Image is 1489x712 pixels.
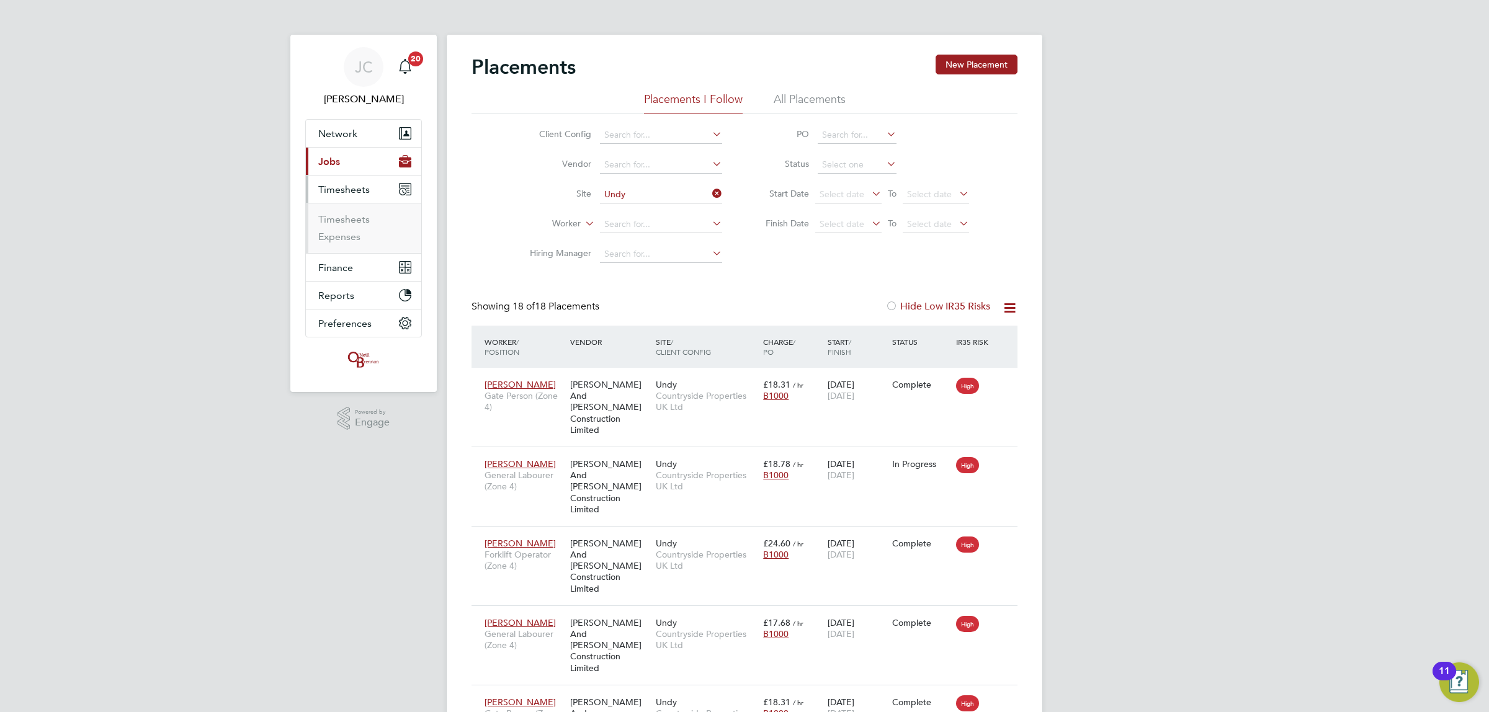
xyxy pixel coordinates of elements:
div: [PERSON_NAME] And [PERSON_NAME] Construction Limited [567,452,653,521]
span: To [884,185,900,202]
div: Start [825,331,889,363]
div: Status [889,331,954,353]
span: / Finish [828,337,851,357]
img: oneillandbrennan-logo-retina.png [346,350,382,370]
span: Select date [820,189,864,200]
h2: Placements [472,55,576,79]
li: All Placements [774,92,846,114]
div: [DATE] [825,611,889,646]
span: General Labourer (Zone 4) [485,469,564,492]
button: New Placement [936,55,1017,74]
span: B1000 [763,469,789,481]
span: General Labourer (Zone 4) [485,628,564,651]
span: / Client Config [656,337,711,357]
span: [DATE] [828,628,854,639]
a: Go to home page [305,350,422,370]
span: £18.78 [763,458,790,469]
span: Network [318,128,357,140]
span: [DATE] [828,390,854,401]
span: Preferences [318,318,372,329]
li: Placements I Follow [644,92,743,114]
div: [DATE] [825,532,889,566]
label: Site [520,188,591,199]
span: / hr [793,460,803,469]
span: Powered by [355,407,390,417]
label: PO [753,128,809,140]
div: Site [653,331,760,363]
button: Timesheets [306,176,421,203]
a: [PERSON_NAME]Gate Person (Zone 4)[PERSON_NAME] And [PERSON_NAME] Construction LimitedUndyCountrys... [481,372,1017,383]
span: [PERSON_NAME] [485,458,556,469]
label: Client Config [520,128,591,140]
div: [DATE] [825,452,889,487]
div: [DATE] [825,373,889,407]
span: / Position [485,337,519,357]
span: 20 [408,51,423,66]
div: Charge [760,331,825,363]
button: Reports [306,282,421,309]
span: Reports [318,290,354,301]
span: [PERSON_NAME] [485,696,556,708]
span: B1000 [763,390,789,401]
div: Complete [892,617,950,628]
label: Hide Low IR35 Risks [885,300,990,313]
div: In Progress [892,458,950,469]
span: High [956,536,979,553]
div: [PERSON_NAME] And [PERSON_NAME] Construction Limited [567,532,653,600]
span: Jobs [318,156,340,167]
button: Preferences [306,309,421,337]
span: Select date [820,218,864,229]
input: Search for... [818,127,897,144]
div: Complete [892,538,950,549]
span: / hr [793,380,803,389]
a: 20 [393,47,418,87]
a: [PERSON_NAME]Gate Person (Zone 4)[PERSON_NAME] And [PERSON_NAME] Construction LimitedUndyCountrys... [481,690,1017,700]
span: £24.60 [763,538,790,549]
span: / hr [793,618,803,628]
div: Vendor [567,331,653,353]
div: Worker [481,331,567,363]
span: £17.68 [763,617,790,628]
span: High [956,457,979,473]
span: High [956,616,979,632]
span: / hr [793,698,803,707]
span: / PO [763,337,795,357]
button: Open Resource Center, 11 new notifications [1439,662,1479,702]
button: Jobs [306,148,421,175]
span: Undy [656,379,677,390]
span: High [956,378,979,394]
label: Hiring Manager [520,247,591,259]
input: Search for... [600,246,722,263]
span: Forklift Operator (Zone 4) [485,549,564,571]
span: Undy [656,617,677,628]
span: Gate Person (Zone 4) [485,390,564,412]
label: Start Date [753,188,809,199]
span: To [884,215,900,231]
span: Undy [656,538,677,549]
button: Network [306,120,421,147]
span: Select date [907,218,952,229]
span: B1000 [763,549,789,560]
span: Countryside Properties UK Ltd [656,628,757,651]
label: Vendor [520,158,591,169]
span: Engage [355,417,390,428]
span: Select date [907,189,952,200]
span: [PERSON_NAME] [485,379,556,390]
div: Complete [892,696,950,708]
span: Countryside Properties UK Ltd [656,469,757,492]
a: Expenses [318,231,360,243]
div: Complete [892,379,950,390]
span: £18.31 [763,379,790,390]
span: [PERSON_NAME] [485,617,556,628]
label: Finish Date [753,218,809,229]
a: Timesheets [318,213,370,225]
div: [PERSON_NAME] And [PERSON_NAME] Construction Limited [567,611,653,680]
span: £18.31 [763,696,790,708]
span: JC [355,59,373,75]
span: / hr [793,539,803,548]
input: Search for... [600,186,722,203]
label: Worker [509,218,581,230]
a: Powered byEngage [338,407,390,430]
span: Timesheets [318,184,370,195]
div: Showing [472,300,602,313]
